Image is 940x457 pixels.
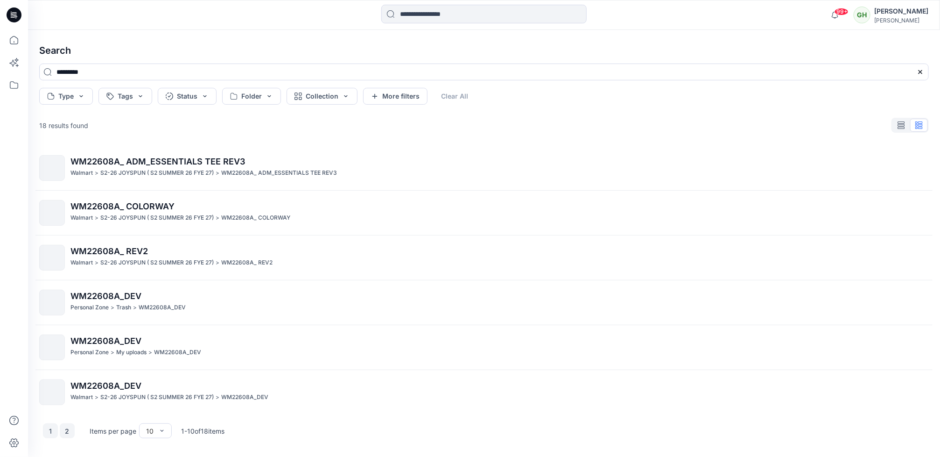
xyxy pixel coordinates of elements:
[95,213,98,223] p: >
[70,201,175,211] span: WM22608A_ COLORWAY
[854,7,870,23] div: GH
[95,168,98,178] p: >
[70,258,93,268] p: Walmart
[111,303,114,313] p: >
[287,88,358,105] button: Collection
[154,348,201,357] p: WM22608A_DEV
[70,348,109,357] p: Personal Zone
[116,303,131,313] p: Trash
[146,426,154,436] div: 10
[95,393,98,402] p: >
[70,303,109,313] p: Personal Zone
[216,168,219,178] p: >
[70,336,141,346] span: WM22608A_DEV
[34,150,934,186] a: WM22608A_ ADM_ESSENTIALS TEE REV3Walmart>S2-26 JOYSPUN ( S2 SUMMER 26 FYE 27)>WM22608A_ ADM_ESSEN...
[34,239,934,276] a: WM22608A_ REV2Walmart>S2-26 JOYSPUN ( S2 SUMMER 26 FYE 27)>WM22608A_ REV2
[221,393,268,402] p: WM22608A_DEV
[216,258,219,268] p: >
[100,258,214,268] p: S2-26 JOYSPUN ( S2 SUMMER 26 FYE 27)
[34,284,934,321] a: WM22608A_DEVPersonal Zone>Trash>WM22608A_DEV
[222,88,281,105] button: Folder
[221,213,290,223] p: WM22608A_ COLORWAY
[181,426,224,436] p: 1 - 10 of 18 items
[39,121,88,130] p: 18 results found
[835,8,849,15] span: 99+
[95,258,98,268] p: >
[221,258,273,268] p: WM22608A_ REV2
[100,213,214,223] p: S2-26 JOYSPUN ( S2 SUMMER 26 FYE 27)
[90,426,136,436] p: Items per page
[874,6,928,17] div: [PERSON_NAME]
[60,423,75,438] button: 2
[874,17,928,24] div: [PERSON_NAME]
[158,88,217,105] button: Status
[70,213,93,223] p: Walmart
[34,329,934,366] a: WM22608A_DEVPersonal Zone>My uploads>WM22608A_DEV
[221,168,337,178] p: WM22608A_ ADM_ESSENTIALS TEE REV3
[363,88,428,105] button: More filters
[34,194,934,231] a: WM22608A_ COLORWAYWalmart>S2-26 JOYSPUN ( S2 SUMMER 26 FYE 27)>WM22608A_ COLORWAY
[133,303,137,313] p: >
[139,303,186,313] p: WM22608A_DEV
[70,157,245,166] span: WM22608A_ ADM_ESSENTIALS TEE REV3
[100,168,214,178] p: S2-26 JOYSPUN ( S2 SUMMER 26 FYE 27)
[98,88,152,105] button: Tags
[39,88,93,105] button: Type
[216,213,219,223] p: >
[70,393,93,402] p: Walmart
[100,393,214,402] p: S2-26 JOYSPUN ( S2 SUMMER 26 FYE 27)
[32,37,936,64] h4: Search
[116,348,147,357] p: My uploads
[34,374,934,411] a: WM22608A_DEVWalmart>S2-26 JOYSPUN ( S2 SUMMER 26 FYE 27)>WM22608A_DEV
[70,291,141,301] span: WM22608A_DEV
[43,423,58,438] button: 1
[111,348,114,357] p: >
[70,381,141,391] span: WM22608A_DEV
[70,168,93,178] p: Walmart
[148,348,152,357] p: >
[70,246,148,256] span: WM22608A_ REV2
[216,393,219,402] p: >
